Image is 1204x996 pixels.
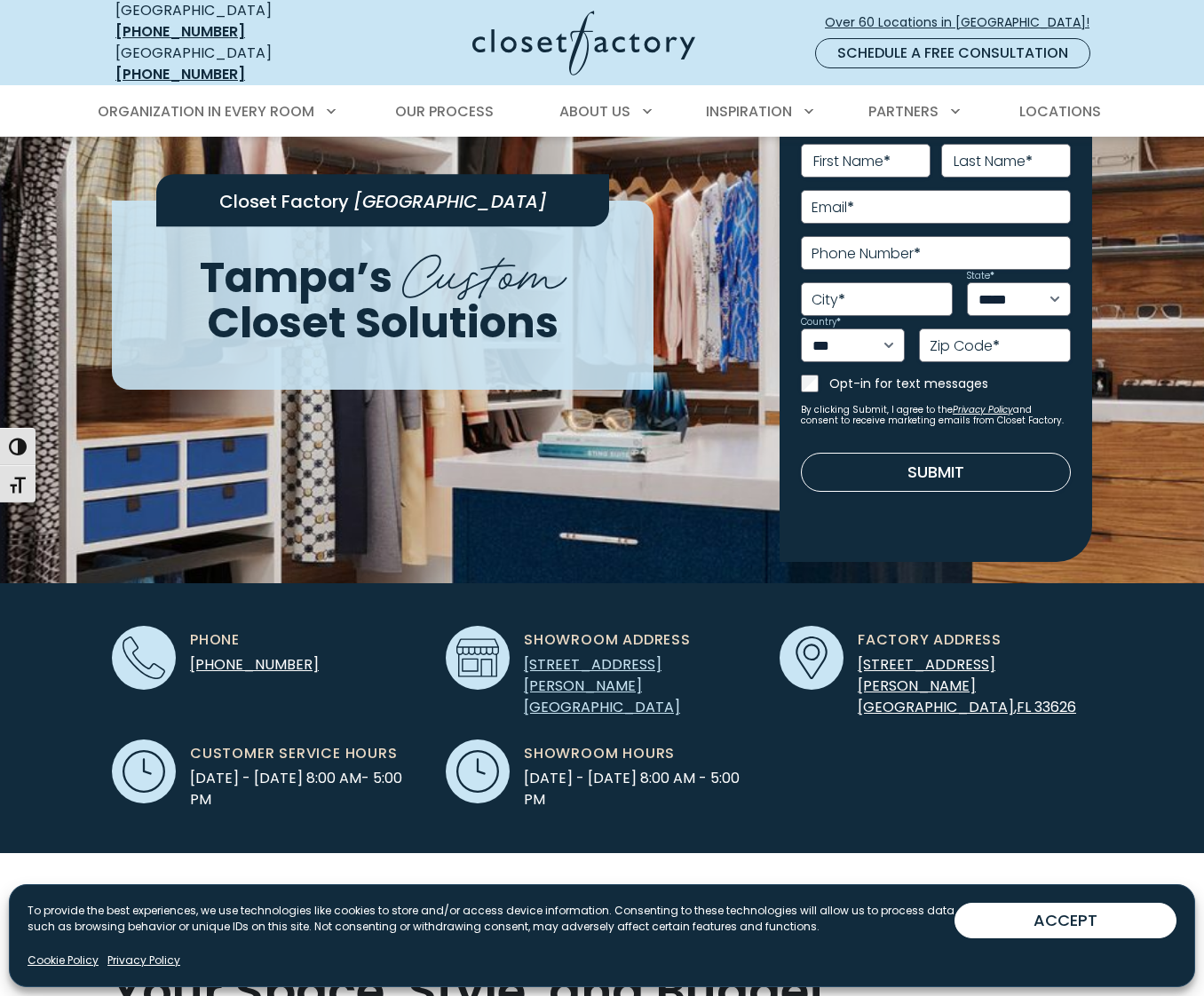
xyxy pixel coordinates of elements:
[858,629,1002,651] span: Factory Address
[219,189,349,214] span: Closet Factory
[472,11,695,75] img: Closet Factory Logo
[353,189,547,214] span: [GEOGRAPHIC_DATA]
[824,7,1105,38] a: Over 60 Locations in [GEOGRAPHIC_DATA]!
[524,629,691,651] span: Showroom Address
[706,101,792,122] span: Inspiration
[813,154,891,169] label: First Name
[815,38,1090,68] a: Schedule a Free Consultation
[395,101,494,122] span: Our Process
[954,154,1033,169] label: Last Name
[190,768,424,810] span: [DATE] - [DATE] 8:00 AM- 5:00 PM
[207,292,558,352] span: Closet Solutions
[801,405,1071,426] small: By clicking Submit, I agree to the and consent to receive marketing emails from Closet Factory.
[812,201,854,215] label: Email
[524,768,758,810] span: [DATE] - [DATE] 8:00 AM - 5:00 PM
[829,375,1071,392] label: Opt-in for text messages
[801,318,841,327] label: Country
[85,87,1119,137] nav: Primary Menu
[697,881,919,968] span: Designed
[1034,697,1076,717] span: 33626
[1019,101,1101,122] span: Locations
[930,339,1000,353] label: Zip Code
[28,903,954,935] p: To provide the best experiences, we use technologies like cookies to store and/or access device i...
[524,654,680,717] a: [STREET_ADDRESS][PERSON_NAME][GEOGRAPHIC_DATA]
[858,654,995,696] span: [STREET_ADDRESS][PERSON_NAME]
[1017,697,1031,717] span: FL
[190,654,319,675] a: [PHONE_NUMBER]
[812,247,921,261] label: Phone Number
[190,743,398,764] span: Customer Service Hours
[801,453,1071,492] button: Submit
[967,272,994,281] label: State
[954,903,1176,938] button: ACCEPT
[98,101,314,122] span: Organization in Every Room
[115,64,245,84] a: [PHONE_NUMBER]
[858,697,1014,717] span: [GEOGRAPHIC_DATA]
[559,101,630,122] span: About Us
[524,743,675,764] span: Showroom Hours
[868,101,939,122] span: Partners
[825,13,1104,32] span: Over 60 Locations in [GEOGRAPHIC_DATA]!
[812,293,845,307] label: City
[858,654,1076,717] a: [STREET_ADDRESS][PERSON_NAME] [GEOGRAPHIC_DATA],FL 33626
[28,953,99,968] a: Cookie Policy
[115,43,333,85] div: [GEOGRAPHIC_DATA]
[190,629,240,651] span: Phone
[115,21,245,42] a: [PHONE_NUMBER]
[107,953,180,968] a: Privacy Policy
[402,229,566,310] span: Custom
[200,248,392,307] span: Tampa’s
[953,403,1013,416] a: Privacy Policy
